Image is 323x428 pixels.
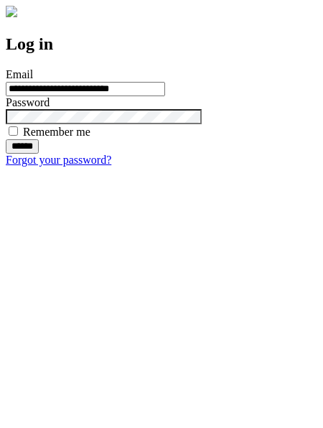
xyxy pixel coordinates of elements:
[6,34,317,54] h2: Log in
[23,126,90,138] label: Remember me
[6,96,50,108] label: Password
[6,68,33,80] label: Email
[6,6,17,17] img: logo-4e3dc11c47720685a147b03b5a06dd966a58ff35d612b21f08c02c0306f2b779.png
[6,154,111,166] a: Forgot your password?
